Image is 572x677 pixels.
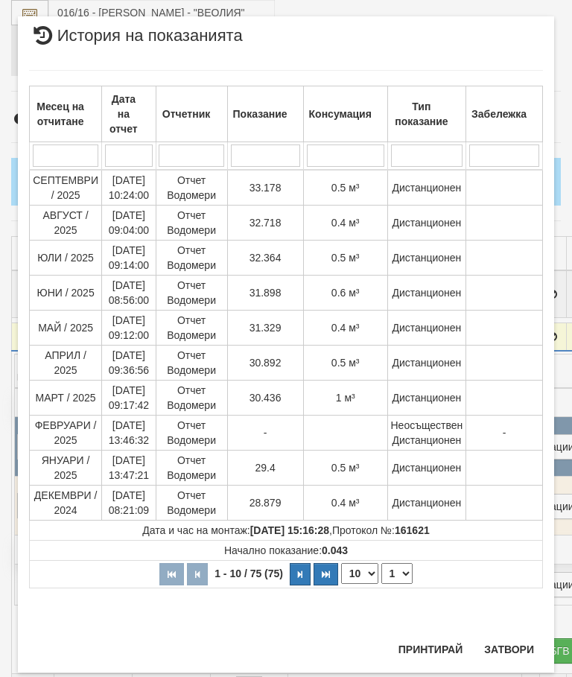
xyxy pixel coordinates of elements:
td: АВГУСТ / 2025 [30,206,102,241]
button: Принтирай [390,638,471,661]
td: Отчет Водомери [156,486,227,521]
td: ЮЛИ / 2025 [30,241,102,276]
span: 30.892 [250,357,282,369]
b: Месец на отчитане [36,101,84,127]
span: 0.5 м³ [331,357,360,369]
span: Начално показание: [224,544,348,556]
b: Показание [233,108,287,120]
td: [DATE] 08:21:09 [102,486,156,521]
b: Тип показание [395,101,448,127]
span: 0.4 м³ [331,497,360,509]
strong: 0.043 [322,544,348,556]
td: Дистанционен [387,486,465,521]
td: [DATE] 13:46:32 [102,416,156,451]
td: Дистанционен [387,206,465,241]
td: Дистанционен [387,346,465,381]
td: Дистанционен [387,276,465,311]
span: 0.6 м³ [331,287,360,299]
button: Първа страница [159,563,184,585]
span: 31.898 [250,287,282,299]
td: Отчет Водомери [156,206,227,241]
th: Забележка: No sort applied, activate to apply an ascending sort [465,86,542,142]
td: [DATE] 09:36:56 [102,346,156,381]
td: ЯНУАРИ / 2025 [30,451,102,486]
td: Отчет Водомери [156,276,227,311]
td: , [30,521,543,541]
td: Отчет Водомери [156,381,227,416]
span: Дата и час на монтаж: [142,524,329,536]
span: 28.879 [250,497,282,509]
td: Дистанционен [387,451,465,486]
button: Предишна страница [187,563,208,585]
b: Дата на отчет [109,93,138,135]
td: ФЕВРУАРИ / 2025 [30,416,102,451]
td: [DATE] 09:17:42 [102,381,156,416]
td: [DATE] 08:56:00 [102,276,156,311]
span: Протокол №: [332,524,430,536]
span: - [264,427,267,439]
b: Отчетник [162,108,210,120]
span: 31.329 [250,322,282,334]
td: Дистанционен [387,170,465,206]
td: АПРИЛ / 2025 [30,346,102,381]
span: 1 - 10 / 75 (75) [211,568,287,579]
td: Дистанционен [387,241,465,276]
td: Отчет Водомери [156,451,227,486]
select: Брой редове на страница [341,563,378,584]
span: 0.4 м³ [331,217,360,229]
strong: [DATE] 15:16:28 [250,524,329,536]
td: [DATE] 10:24:00 [102,170,156,206]
td: ЮНИ / 2025 [30,276,102,311]
td: СЕПТЕМВРИ / 2025 [30,170,102,206]
span: - [503,427,506,439]
b: Консумация [309,108,372,120]
td: Неосъществен Дистанционен [387,416,465,451]
th: Дата на отчет: No sort applied, activate to apply an ascending sort [102,86,156,142]
td: Отчет Водомери [156,241,227,276]
span: 29.4 [255,462,275,474]
button: Следваща страница [290,563,311,585]
span: 0.5 м³ [331,182,360,194]
th: Месец на отчитане: No sort applied, activate to apply an ascending sort [30,86,102,142]
td: [DATE] 09:14:00 [102,241,156,276]
button: Последна страница [314,563,338,585]
td: Отчет Водомери [156,311,227,346]
td: Отчет Водомери [156,346,227,381]
td: МАЙ / 2025 [30,311,102,346]
th: Показание: No sort applied, activate to apply an ascending sort [227,86,303,142]
span: 33.178 [250,182,282,194]
b: Забележка [471,108,527,120]
td: [DATE] 13:47:21 [102,451,156,486]
span: 32.364 [250,252,282,264]
select: Страница номер [381,563,413,584]
td: Отчет Водомери [156,170,227,206]
td: [DATE] 09:04:00 [102,206,156,241]
strong: 161621 [395,524,430,536]
th: Отчетник: No sort applied, activate to apply an ascending sort [156,86,227,142]
td: Дистанционен [387,311,465,346]
span: История на показанията [29,28,243,55]
span: 0.4 м³ [331,322,360,334]
td: [DATE] 09:12:00 [102,311,156,346]
th: Консумация: No sort applied, activate to apply an ascending sort [303,86,387,142]
td: ДЕКЕМВРИ / 2024 [30,486,102,521]
th: Тип показание: No sort applied, activate to apply an ascending sort [387,86,465,142]
td: МАРТ / 2025 [30,381,102,416]
td: Дистанционен [387,381,465,416]
span: 0.5 м³ [331,252,360,264]
span: 0.5 м³ [331,462,360,474]
td: Отчет Водомери [156,416,227,451]
span: 1 м³ [336,392,355,404]
span: 30.436 [250,392,282,404]
button: Затвори [475,638,543,661]
span: 32.718 [250,217,282,229]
